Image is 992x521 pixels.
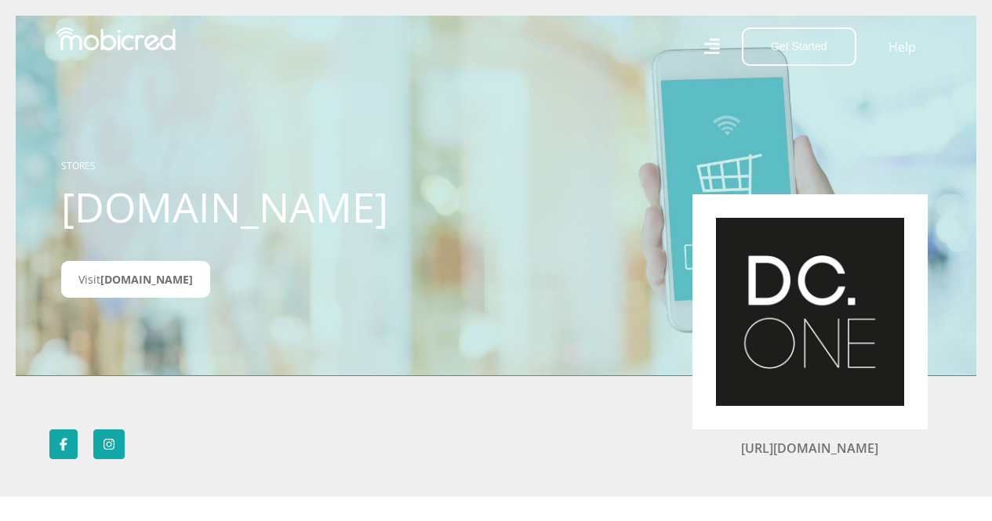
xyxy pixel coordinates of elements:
[56,27,176,51] img: Mobicred
[61,261,210,298] a: Visit[DOMAIN_NAME]
[49,429,78,459] a: Follow DC.ONE on Facebook
[61,183,410,231] h1: [DOMAIN_NAME]
[716,218,904,406] img: DC.ONE
[888,37,917,57] a: Help
[100,272,193,287] span: [DOMAIN_NAME]
[61,159,96,172] a: STORES
[93,429,125,459] a: Follow DC.ONE on Instagram
[741,440,878,457] a: [URL][DOMAIN_NAME]
[742,27,856,66] button: Get Started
